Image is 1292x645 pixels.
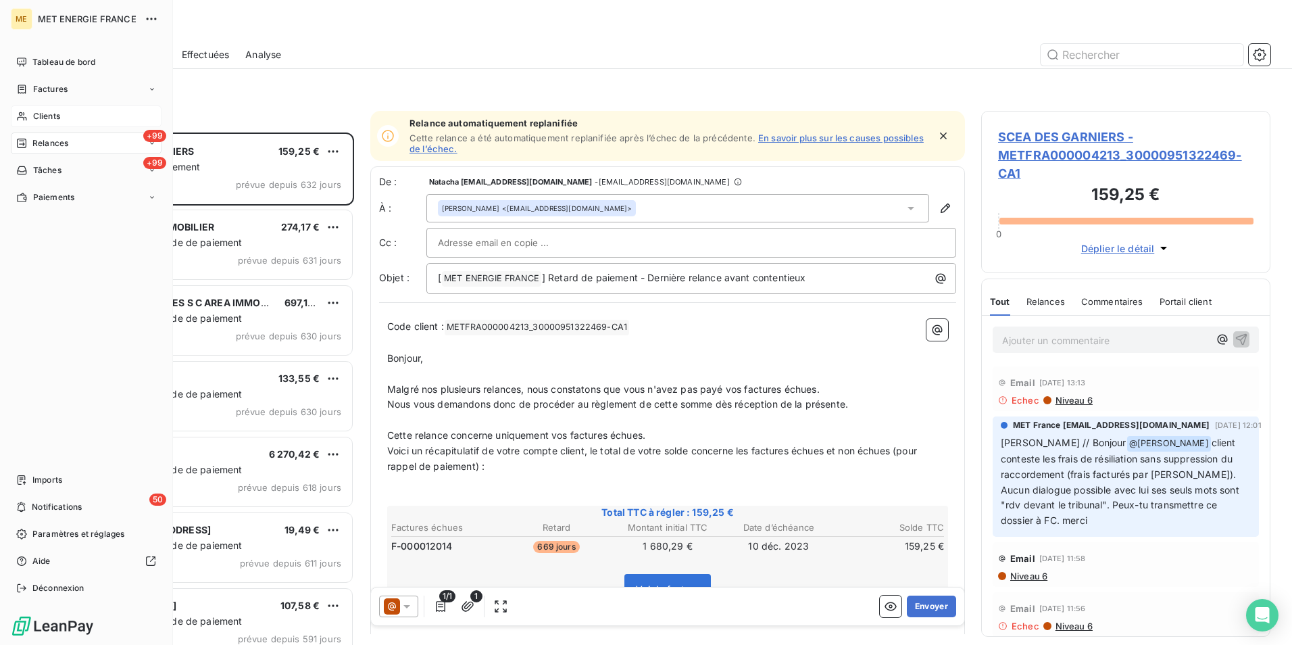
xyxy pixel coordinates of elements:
span: MET ENERGIE FRANCE [442,271,541,287]
span: [ [438,272,441,283]
span: Niveau 6 [1054,621,1093,631]
td: 159,25 € [835,539,945,554]
span: Email [1010,377,1035,388]
span: Clients [33,110,60,122]
div: ME [11,8,32,30]
span: Tableau de bord [32,56,95,68]
span: 1 [470,590,482,602]
h3: 159,25 € [998,183,1253,210]
span: De : [379,175,426,189]
th: Solde TTC [835,521,945,535]
span: 50 [149,494,166,506]
span: Commentaires [1081,296,1143,307]
span: Factures [33,83,68,95]
span: Relances [1026,296,1065,307]
span: Paiements [33,191,74,204]
a: Aide [11,550,161,572]
span: ] Retard de paiement - Dernière relance avant contentieux [542,272,806,283]
td: 10 déc. 2023 [724,539,833,554]
span: Cette relance a été automatiquement replanifiée après l’échec de la précédente. [409,133,755,143]
span: prévue depuis 630 jours [236,406,341,417]
span: [PERSON_NAME] // Bonjour [1001,437,1126,448]
button: Déplier le détail [1077,241,1175,256]
label: À : [379,201,426,215]
span: 159,25 € [278,145,320,157]
span: Code client : [387,320,444,332]
td: 1 680,29 € [613,539,722,554]
span: 274,17 € [281,221,320,233]
span: Echec [1012,621,1039,631]
label: Cc : [379,236,426,249]
a: En savoir plus sur les causes possibles de l’échec. [409,133,924,154]
input: Rechercher [1041,44,1243,66]
span: 6 270,42 € [269,448,320,460]
span: Niveau 6 [1009,571,1047,581]
span: @ [PERSON_NAME] [1127,436,1211,452]
span: Echec [1012,395,1039,406]
span: Notifications [32,501,82,513]
span: Déplier le détail [1081,241,1155,256]
span: METFRA000004213_30000951322469-CA1 [445,320,629,335]
span: Relance automatiquement replanifiée [409,118,928,128]
th: Retard [501,521,611,535]
span: Natacha [EMAIL_ADDRESS][DOMAIN_NAME] [429,178,592,186]
span: MET France [EMAIL_ADDRESS][DOMAIN_NAME] [1013,419,1210,431]
span: F-000012014 [391,540,453,553]
span: Total TTC à régler : 159,25 € [389,506,946,519]
span: [DATE] 12:01 [1215,421,1262,429]
th: Montant initial TTC [613,521,722,535]
span: Email [1010,603,1035,614]
span: prévue depuis 632 jours [236,179,341,190]
button: Envoyer [907,596,956,617]
div: <[EMAIL_ADDRESS][DOMAIN_NAME]> [442,204,632,213]
span: Nous vous demandons donc de procéder au règlement de cette somme dès réception de la présente. [387,398,848,410]
span: Aide [32,555,51,567]
span: [DATE] 11:56 [1039,604,1086,613]
span: 107,58 € [280,600,320,611]
span: Déconnexion [32,582,84,594]
span: - [EMAIL_ADDRESS][DOMAIN_NAME] [595,178,729,186]
span: +99 [143,130,166,142]
span: Email [1010,553,1035,564]
th: Factures échues [391,521,500,535]
span: Paramètres et réglages [32,528,124,540]
span: 669 jours [533,541,579,553]
span: prévue depuis 591 jours [238,634,341,644]
span: prévue depuis 618 jours [238,482,341,493]
span: Effectuées [182,48,230,62]
div: Open Intercom Messenger [1246,599,1278,631]
span: Relances [32,137,68,149]
span: Tâches [33,164,61,176]
span: Portail client [1160,296,1212,307]
span: SCEA DES GARNIERS - METFRA000004213_30000951322469-CA1 [998,128,1253,183]
img: Logo LeanPay [11,615,95,637]
span: prévue depuis 631 jours [238,255,341,266]
span: Tout [990,296,1010,307]
span: 1/1 [439,590,455,602]
span: Analyse [245,48,281,62]
span: [DATE] 11:58 [1039,554,1086,563]
input: Adresse email en copie ... [438,233,583,253]
span: prévue depuis 611 jours [240,558,341,569]
span: Voir la facture [636,583,699,595]
span: MET ENERGIE FRANCE [38,14,136,24]
span: Bonjour, [387,352,423,364]
span: SDC LES 3 SCENES S C AREA IMMOBILIER [95,297,290,308]
div: grid [65,133,354,645]
span: 19,49 € [284,524,320,535]
span: 697,12 € [284,297,323,308]
span: Objet : [379,272,409,283]
span: [PERSON_NAME] [442,204,499,213]
span: [DATE] 13:13 [1039,379,1086,387]
span: 0 [996,229,1001,239]
span: Voici un récapitulatif de votre compte client, le total de votre solde concerne les factures échu... [387,445,920,472]
span: Cette relance concerne uniquement vos factures échues. [387,429,645,441]
span: 133,55 € [278,373,320,384]
th: Date d’échéance [724,521,833,535]
span: Niveau 6 [1054,395,1093,406]
span: prévue depuis 630 jours [236,331,341,341]
span: Imports [32,474,62,486]
span: Malgré nos plusieurs relances, nous constatons que vous n'avez pas payé vos factures échues. [387,383,820,395]
span: +99 [143,157,166,169]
